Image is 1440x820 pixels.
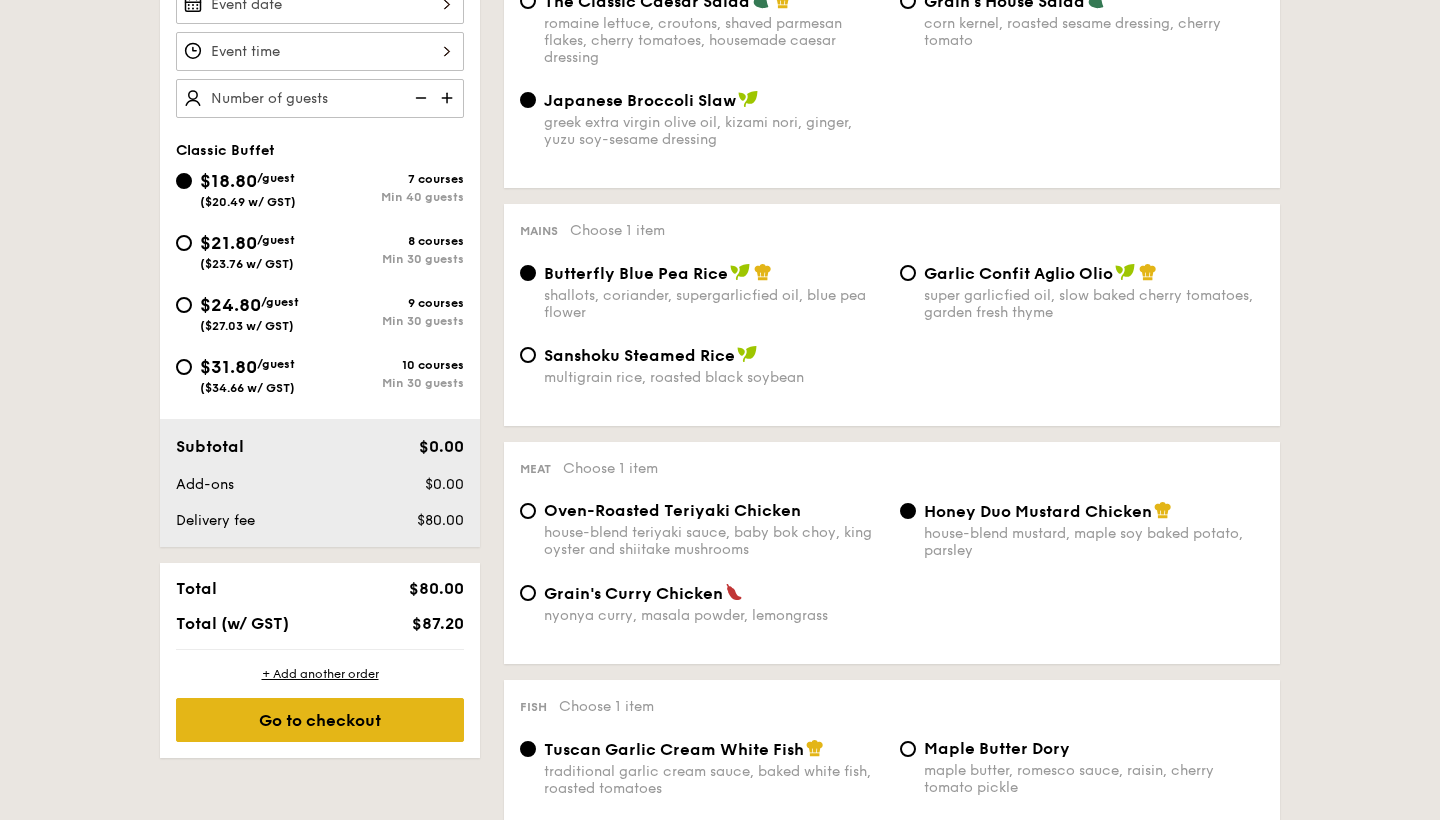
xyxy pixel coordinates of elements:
[924,739,1070,758] span: Maple Butter Dory
[320,190,464,204] div: Min 40 guests
[261,295,299,309] span: /guest
[570,222,665,239] span: Choose 1 item
[924,525,1264,559] div: house-blend mustard, maple soy baked potato, parsley
[200,195,296,209] span: ($20.49 w/ GST)
[176,235,192,251] input: $21.80/guest($23.76 w/ GST)8 coursesMin 30 guests
[559,698,654,715] span: Choose 1 item
[176,79,464,118] input: Number of guests
[520,92,536,108] input: Japanese Broccoli Slawgreek extra virgin olive oil, kizami nori, ginger, yuzu soy-sesame dressing
[200,257,294,271] span: ($23.76 w/ GST)
[1139,263,1157,281] img: icon-chef-hat.a58ddaea.svg
[320,296,464,310] div: 9 courses
[404,79,434,117] img: icon-reduce.1d2dbef1.svg
[257,233,295,247] span: /guest
[176,666,464,682] div: + Add another order
[563,460,658,477] span: Choose 1 item
[200,170,257,192] span: $18.80
[806,739,824,757] img: icon-chef-hat.a58ddaea.svg
[738,90,758,108] img: icon-vegan.f8ff3823.svg
[924,264,1113,283] span: Garlic Confit Aglio Olio
[520,347,536,363] input: Sanshoku Steamed Ricemultigrain rice, roasted black soybean
[544,15,884,66] div: romaine lettuce, croutons, shaved parmesan flakes, cherry tomatoes, housemade caesar dressing
[419,437,464,456] span: $0.00
[1115,263,1135,281] img: icon-vegan.f8ff3823.svg
[409,579,464,598] span: $80.00
[900,503,916,519] input: Honey Duo Mustard Chickenhouse-blend mustard, maple soy baked potato, parsley
[257,171,295,185] span: /guest
[730,263,750,281] img: icon-vegan.f8ff3823.svg
[320,172,464,186] div: 7 courses
[200,294,261,316] span: $24.80
[544,264,728,283] span: Butterfly Blue Pea Rice
[176,142,275,159] span: Classic Buffet
[320,314,464,328] div: Min 30 guests
[520,224,558,238] span: Mains
[176,579,217,598] span: Total
[200,232,257,254] span: $21.80
[520,700,547,714] span: Fish
[900,265,916,281] input: Garlic Confit Aglio Oliosuper garlicfied oil, slow baked cherry tomatoes, garden fresh thyme
[176,476,234,493] span: Add-ons
[176,698,464,742] div: Go to checkout
[520,462,551,476] span: Meat
[725,583,743,601] img: icon-spicy.37a8142b.svg
[320,376,464,390] div: Min 30 guests
[425,476,464,493] span: $0.00
[544,607,884,624] div: nyonya curry, masala powder, lemongrass
[544,763,884,797] div: traditional garlic cream sauce, baked white fish, roasted tomatoes
[417,512,464,529] span: $80.00
[544,287,884,321] div: shallots, coriander, supergarlicfied oil, blue pea flower
[544,584,723,603] span: Grain's Curry Chicken
[924,15,1264,49] div: corn kernel, roasted sesame dressing, cherry tomato
[412,614,464,633] span: $87.20
[176,614,289,633] span: Total (w/ GST)
[544,524,884,558] div: house-blend teriyaki sauce, baby bok choy, king oyster and shiitake mushrooms
[320,234,464,248] div: 8 courses
[900,741,916,757] input: Maple Butter Dorymaple butter, romesco sauce, raisin, cherry tomato pickle
[924,762,1264,796] div: maple butter, romesco sauce, raisin, cherry tomato pickle
[520,503,536,519] input: Oven-Roasted Teriyaki Chickenhouse-blend teriyaki sauce, baby bok choy, king oyster and shiitake ...
[200,319,294,333] span: ($27.03 w/ GST)
[176,359,192,375] input: $31.80/guest($34.66 w/ GST)10 coursesMin 30 guests
[520,265,536,281] input: Butterfly Blue Pea Riceshallots, coriander, supergarlicfied oil, blue pea flower
[176,437,244,456] span: Subtotal
[544,501,801,520] span: Oven-Roasted Teriyaki Chicken
[176,512,255,529] span: Delivery fee
[520,585,536,601] input: Grain's Curry Chickennyonya curry, masala powder, lemongrass
[200,356,257,378] span: $31.80
[544,369,884,386] div: multigrain rice, roasted black soybean
[176,32,464,71] input: Event time
[176,297,192,313] input: $24.80/guest($27.03 w/ GST)9 coursesMin 30 guests
[1154,501,1172,519] img: icon-chef-hat.a58ddaea.svg
[924,502,1152,521] span: Honey Duo Mustard Chicken
[176,173,192,189] input: $18.80/guest($20.49 w/ GST)7 coursesMin 40 guests
[754,263,772,281] img: icon-chef-hat.a58ddaea.svg
[520,741,536,757] input: Tuscan Garlic Cream White Fishtraditional garlic cream sauce, baked white fish, roasted tomatoes
[544,740,804,759] span: Tuscan Garlic Cream White Fish
[544,114,884,148] div: greek extra virgin olive oil, kizami nori, ginger, yuzu soy-sesame dressing
[200,381,295,395] span: ($34.66 w/ GST)
[544,91,736,110] span: Japanese Broccoli Slaw
[320,252,464,266] div: Min 30 guests
[257,357,295,371] span: /guest
[320,358,464,372] div: 10 courses
[737,345,757,363] img: icon-vegan.f8ff3823.svg
[434,79,464,117] img: icon-add.58712e84.svg
[544,346,735,365] span: Sanshoku Steamed Rice
[924,287,1264,321] div: super garlicfied oil, slow baked cherry tomatoes, garden fresh thyme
